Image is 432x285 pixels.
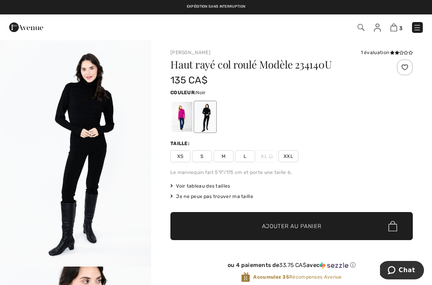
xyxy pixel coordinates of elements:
[399,25,402,31] span: 3
[390,22,402,32] a: 3
[358,24,364,31] img: Recherche
[170,193,413,200] div: Je ne peux pas trouver ma taille
[278,150,298,162] span: XXL
[413,24,421,32] img: Menu
[170,182,230,190] span: Voir tableau des tailles
[196,90,206,95] span: Noir
[170,75,208,86] span: 135 CA$
[380,261,424,281] iframe: Ouvre un widget dans lequel vous pouvez chatter avec l’un de nos agents
[241,272,250,283] img: Récompenses Avenue
[170,262,413,272] div: ou 4 paiements de33.75 CA$avecSezzle Cliquez pour en savoir plus sur Sezzle
[320,262,348,269] img: Sezzle
[170,150,190,162] span: XS
[253,273,342,281] span: Récompenses Avenue
[374,24,381,32] img: Mes infos
[269,154,273,158] img: ring-m.svg
[170,169,413,176] div: Le mannequin fait 5'9"/175 cm et porte une taille 6.
[170,140,191,147] div: Taille:
[170,212,413,240] button: Ajouter au panier
[257,150,277,162] span: XL
[9,19,43,35] img: 1ère Avenue
[262,222,322,230] span: Ajouter au panier
[235,150,255,162] span: L
[9,23,43,30] a: 1ère Avenue
[253,274,289,280] strong: Accumulez 35
[170,59,372,70] h1: Haut rayé col roulé Modèle 234140U
[195,102,216,132] div: Noir
[390,24,397,31] img: Panier d'achat
[172,102,192,132] div: Magenta
[170,50,210,55] a: [PERSON_NAME]
[214,150,234,162] span: M
[192,150,212,162] span: S
[170,90,196,95] span: Couleur:
[388,221,397,231] img: Bag.svg
[279,262,306,269] span: 33.75 CA$
[361,49,413,56] div: 1 évaluation
[170,262,413,269] div: ou 4 paiements de avec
